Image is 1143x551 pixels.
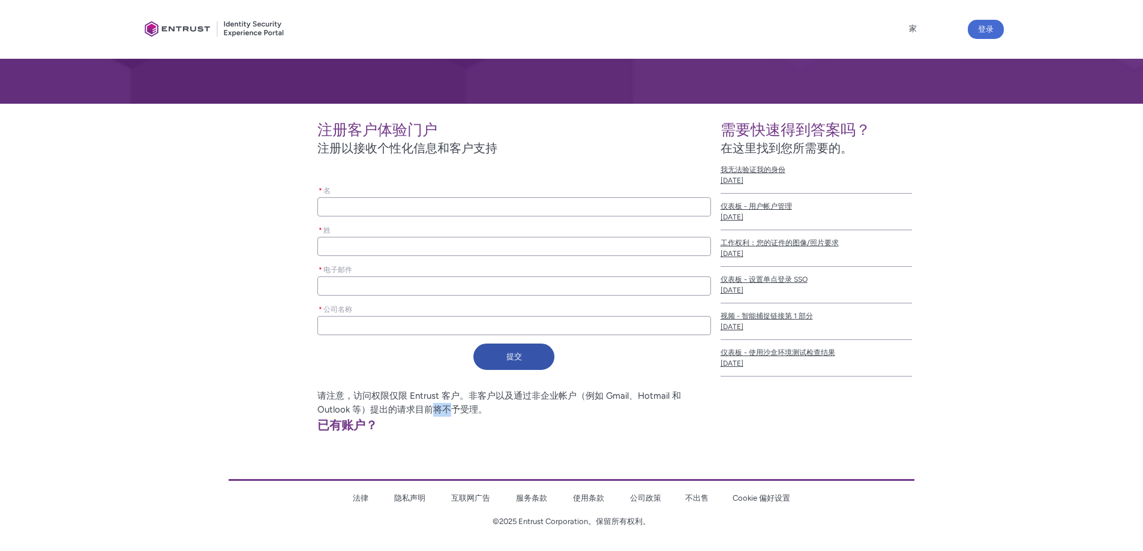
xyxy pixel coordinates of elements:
abbr: 必需的 [319,186,322,195]
font: [DATE] [721,323,743,331]
font: 注册以接收个性化信息和客户支持 [317,141,497,155]
font: 公司名称 [323,305,352,314]
font: 已有账户？ [317,418,377,432]
button: 提交 [473,344,554,370]
abbr: 必需的 [319,266,322,274]
font: 提交 [506,352,522,361]
iframe: 合格信使 [1088,496,1143,551]
a: 互联网广告 [451,493,490,502]
font: 不出售 [685,493,709,502]
font: 在这里找到您所需要的。 [721,141,853,155]
font: 请注意，访问权限仅限 Entrust 客户。非客户以及通过非企业帐户（例如 Gmail、Hotmail 和 Outlook 等）提出的请求目前将不予受理。 [317,390,681,415]
font: 家 [909,24,917,33]
font: Cookie 偏好设置 [733,493,790,502]
button: 登录 [968,20,1004,39]
a: 隐私声明 [394,493,425,502]
font: [DATE] [721,286,743,294]
a: 仪表板 - 用户帐户管理[DATE] [721,194,912,230]
a: 服务条款 [516,493,547,502]
font: 名 [323,186,331,195]
a: 公司政策 [630,493,661,502]
font: 姓 [323,226,331,234]
font: 仪表板 - 设置单点登录 SSO [721,275,808,284]
a: 视频 - 智能捕捉链接第 1 部分[DATE] [721,303,912,340]
a: 工作权利：您的证件的图像/照片要求[DATE] [721,230,912,267]
font: 需要快速得到答案吗？ [721,121,871,138]
abbr: 必需的 [319,226,322,234]
a: 使用条款 [573,493,604,502]
font: 注册客户体验门户 [317,121,437,138]
font: [DATE] [721,213,743,221]
font: 视频 - 智能捕捉链接第 1 部分 [721,312,813,320]
font: [DATE] [721,359,743,368]
font: [DATE] [721,249,743,258]
font: ©2025 Entrust Corporation。保留所有权利。 [493,517,650,526]
font: 登录 [978,25,994,34]
a: 仪表板 - 设置单点登录 SSO[DATE] [721,267,912,303]
font: 工作权利：您的证件的图像/照片要求 [721,239,839,247]
font: 仪表板 - 用户帐户管理 [721,202,792,210]
font: 我无法验证我的身份 [721,165,785,174]
a: 法律 [353,493,368,502]
a: 仪表板 - 使用沙盒环境测试检查结果[DATE] [721,340,912,377]
font: [DATE] [721,176,743,185]
font: 仪表板 - 使用沙盒环境测试检查结果 [721,348,835,357]
a: 已有账户？ [149,418,378,432]
a: 我无法验证我的身份[DATE] [721,157,912,194]
font: 电子邮件 [323,266,352,274]
abbr: 必需的 [319,305,322,314]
